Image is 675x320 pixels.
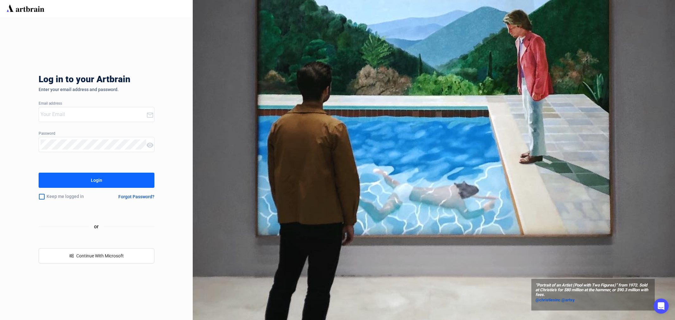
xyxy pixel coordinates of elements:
div: Login [91,175,102,185]
span: “Portrait of an Artist (Pool with Two Figures)” from 1972. Sold at Christie's for $80 million at ... [535,283,651,297]
span: @christiesinc @artsy [535,298,575,302]
div: Open Intercom Messenger [653,298,669,314]
button: windowsContinue With Microsoft [39,248,154,263]
input: Your Email [41,109,146,120]
div: Password [39,132,154,136]
div: Enter your email address and password. [39,87,154,92]
span: or [89,223,104,231]
span: windows [69,254,74,258]
a: @christiesinc @artsy [535,297,651,303]
div: Keep me logged in [39,190,102,203]
div: Email address [39,102,154,106]
button: Login [39,173,154,188]
div: Log in to your Artbrain [39,74,228,87]
div: Forgot Password? [118,194,154,199]
span: Continue With Microsoft [76,253,124,258]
